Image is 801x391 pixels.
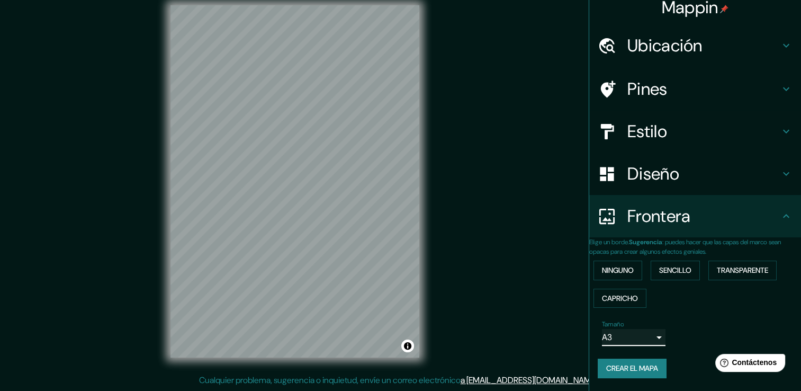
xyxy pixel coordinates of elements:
[651,261,700,280] button: Sencillo
[199,374,599,387] p: Cualquier problema, sugerencia o inquietud, envíe un correo electrónico .
[589,110,801,153] div: Estilo
[629,238,662,246] b: Sugerencia
[602,329,665,346] div: A3
[401,340,414,352] button: Alternar atribución
[170,5,419,358] canvas: Mapa
[627,206,780,227] h4: Frontera
[589,68,801,110] div: Pines
[598,359,667,378] button: Crear el mapa
[627,78,780,100] h4: Pines
[707,350,789,379] iframe: Help widget launcher
[717,264,768,277] font: Transparente
[593,289,646,308] button: Capricho
[589,195,801,237] div: Frontera
[602,292,638,305] font: Capricho
[602,264,634,277] font: Ninguno
[606,362,658,375] font: Crear el mapa
[593,261,642,280] button: Ninguno
[589,153,801,195] div: Diseño
[589,24,801,67] div: Ubicación
[589,237,801,256] p: Elige un borde. : puedes hacer que las capas del marco sean opacas para crear algunos efectos gen...
[627,121,780,142] h4: Estilo
[708,261,777,280] button: Transparente
[461,375,597,386] a: a [EMAIL_ADDRESS][DOMAIN_NAME]
[627,35,780,56] h4: Ubicación
[659,264,691,277] font: Sencillo
[627,163,780,184] h4: Diseño
[720,5,728,13] img: pin-icon.png
[602,320,624,329] label: Tamaño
